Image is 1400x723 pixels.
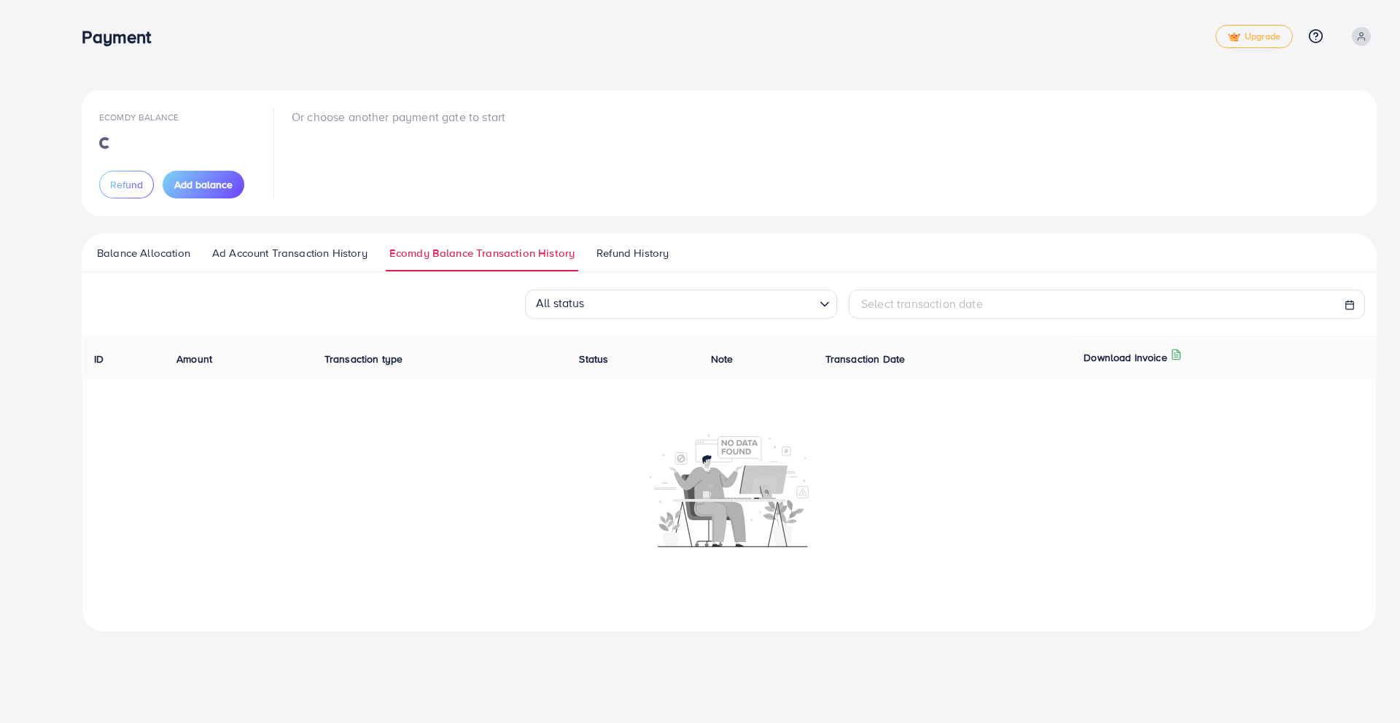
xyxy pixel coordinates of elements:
span: Ecomdy Balance [99,111,179,123]
span: Balance Allocation [97,245,190,261]
button: Refund [99,171,154,198]
p: Download Invoice [1084,349,1167,366]
span: Add balance [174,177,233,192]
span: Amount [176,352,212,366]
span: Transaction Date [825,352,906,366]
img: No account [650,433,809,547]
span: Note [711,352,734,366]
img: tick [1228,32,1240,42]
span: Refund History [596,245,669,261]
span: Select transaction date [861,295,983,312]
p: Or choose another payment gate to start [292,108,505,125]
input: Search for option [589,292,814,315]
span: Ad Account Transaction History [212,245,367,261]
span: All status [533,291,588,315]
h3: Payment [82,26,163,47]
div: Search for option [525,290,837,319]
span: Status [579,352,608,366]
span: Ecomdy Balance Transaction History [389,245,575,261]
span: Transaction type [324,352,403,366]
a: tickUpgrade [1216,25,1293,48]
span: ID [94,352,104,366]
button: Add balance [163,171,244,198]
span: Upgrade [1228,31,1280,42]
span: Refund [110,177,143,192]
